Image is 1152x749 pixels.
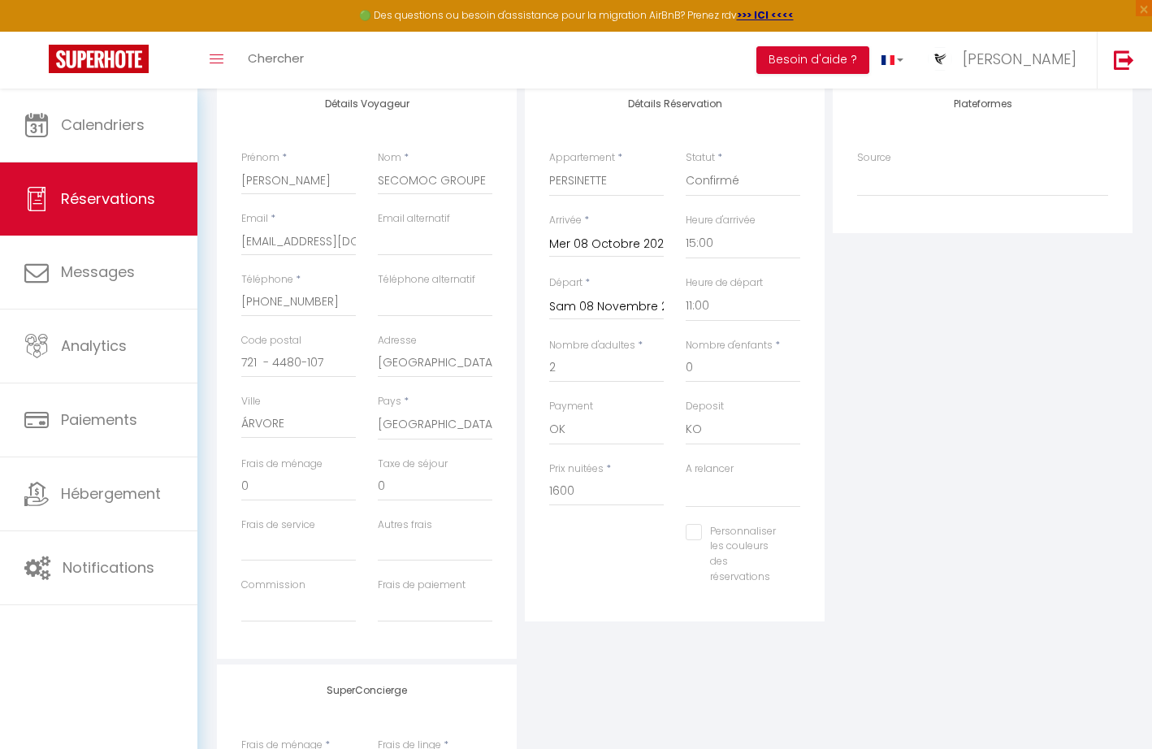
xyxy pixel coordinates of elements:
label: Prénom [241,150,279,166]
label: Email alternatif [378,211,450,227]
img: ... [928,46,952,71]
a: Chercher [236,32,316,89]
label: Ville [241,394,261,409]
label: Heure d'arrivée [686,213,756,228]
label: Téléphone alternatif [378,272,475,288]
img: logout [1114,50,1134,70]
img: Super Booking [49,45,149,73]
h4: SuperConcierge [241,685,492,696]
span: Analytics [61,336,127,356]
h4: Plateformes [857,98,1108,110]
label: Commission [241,578,305,593]
span: Hébergement [61,483,161,504]
label: Prix nuitées [549,461,604,477]
label: Heure de départ [686,275,763,291]
label: Taxe de séjour [378,457,448,472]
a: ... [PERSON_NAME] [916,32,1097,89]
label: Téléphone [241,272,293,288]
label: Source [857,150,891,166]
a: >>> ICI <<<< [737,8,794,22]
label: Nombre d'adultes [549,338,635,353]
span: Calendriers [61,115,145,135]
span: Paiements [61,409,137,430]
h4: Détails Voyageur [241,98,492,110]
label: Autres frais [378,517,432,533]
label: Frais de service [241,517,315,533]
label: Frais de ménage [241,457,323,472]
h4: Détails Réservation [549,98,800,110]
label: Adresse [378,333,417,349]
span: Notifications [63,557,154,578]
label: Frais de paiement [378,578,466,593]
label: Email [241,211,268,227]
label: Nombre d'enfants [686,338,773,353]
span: Messages [61,262,135,282]
label: Pays [378,394,401,409]
span: Réservations [61,188,155,209]
label: Deposit [686,399,724,414]
label: Personnaliser les couleurs des réservations [702,524,780,585]
label: A relancer [686,461,734,477]
span: [PERSON_NAME] [963,49,1076,69]
label: Appartement [549,150,615,166]
span: Chercher [248,50,304,67]
label: Arrivée [549,213,582,228]
label: Statut [686,150,715,166]
button: Besoin d'aide ? [756,46,869,74]
label: Départ [549,275,582,291]
label: Code postal [241,333,301,349]
label: Payment [549,399,593,414]
label: Nom [378,150,401,166]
